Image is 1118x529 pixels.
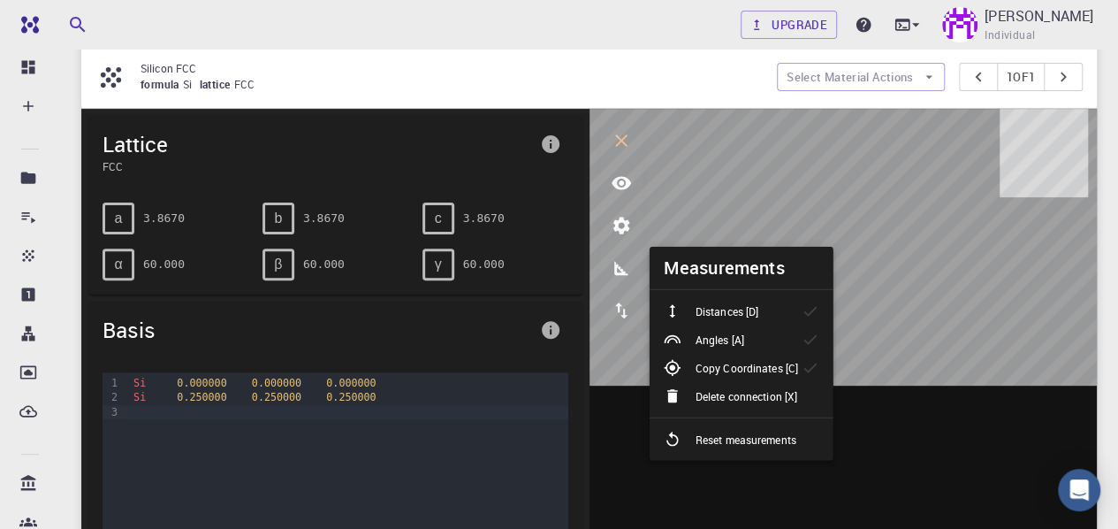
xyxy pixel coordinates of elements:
a: Upgrade [741,11,837,39]
span: lattice [200,77,234,91]
span: 0.250000 [326,391,376,403]
img: Ali Al Zein [942,7,977,42]
pre: 3.8670 [463,203,505,234]
span: 0.000000 [252,377,301,389]
span: formula [141,77,183,91]
div: Open Intercom Messenger [1058,469,1100,511]
pre: 3.8670 [303,203,345,234]
span: FCC [103,158,533,174]
p: [PERSON_NAME] [985,5,1093,27]
span: Basis [103,316,533,344]
button: 1of1 [997,63,1046,91]
h6: Measurements [664,254,785,282]
span: Si [133,391,146,403]
span: γ [435,257,442,272]
span: Individual [985,27,1035,44]
div: 2 [103,390,120,404]
p: Copy Coordinates [C] [696,360,798,376]
pre: 60.000 [143,249,185,280]
p: Delete connection [X] [696,388,797,404]
span: Si [133,377,146,389]
p: Silicon FCC [141,60,763,76]
div: pager [959,63,1084,91]
span: FCC [233,77,262,91]
span: 0.250000 [177,391,226,403]
span: α [114,257,122,272]
span: 0.250000 [252,391,301,403]
span: Support [35,12,99,28]
p: Distances [D] [696,303,758,319]
span: Si [183,77,200,91]
pre: 60.000 [303,249,345,280]
pre: 3.8670 [143,203,185,234]
pre: 60.000 [463,249,505,280]
img: logo [14,16,39,34]
span: c [435,211,442,226]
span: 0.000000 [177,377,226,389]
p: Reset measurements [696,432,796,448]
button: info [533,312,568,348]
button: Select Material Actions [777,63,945,91]
span: b [274,211,282,226]
span: β [274,257,282,272]
p: Angles [A] [696,332,744,348]
button: info [533,126,568,162]
span: Lattice [103,130,533,158]
div: 1 [103,376,120,390]
span: 0.000000 [326,377,376,389]
span: a [115,211,123,226]
div: 3 [103,405,120,419]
